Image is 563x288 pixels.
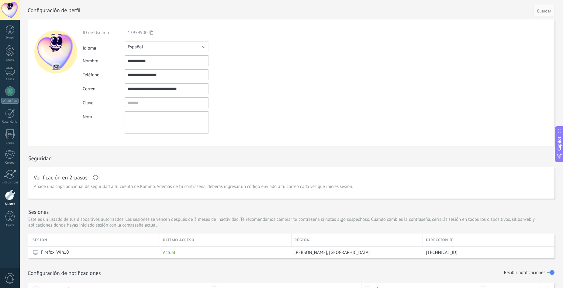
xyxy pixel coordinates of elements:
[128,44,143,50] span: Español
[504,270,545,276] h1: Recibir notificaciones
[163,250,175,255] span: Actual
[83,58,125,64] div: Nombre
[83,100,125,106] div: Clave
[83,111,125,120] div: Nota
[1,58,19,62] div: Leads
[295,250,370,255] span: [PERSON_NAME], [GEOGRAPHIC_DATA]
[1,98,19,104] div: WhatsApp
[28,208,49,215] h1: Sesiones
[1,141,19,145] div: Listas
[1,181,19,185] div: Estadísticas
[128,30,147,36] span: 13959900
[83,86,125,92] div: Correo
[1,224,19,227] div: Ayuda
[28,217,554,228] p: Este es un listado de tus dispositivos autorizados. Las sesiones se vencen después de 3 meses de ...
[33,234,160,246] div: Sesión
[160,234,291,246] div: último acceso
[125,41,209,52] button: Español
[423,247,550,258] div: 187.189.92.138
[292,234,423,246] div: Región
[28,269,101,276] h1: Configuración de notificaciones
[34,175,88,180] h1: Verificación en 2-pasos
[556,137,562,151] span: Copilot
[423,234,554,246] div: Dirección IP
[1,78,19,82] div: Chats
[83,43,125,51] div: Idioma
[41,249,69,255] span: Firefox, Win10
[292,247,420,258] div: Venustiano Carranza, Mexico
[34,184,353,190] span: Añade una capa adicional de seguridad a tu cuenta de Kommo. Además de tu contraseña, deberás ingr...
[83,72,125,78] div: Teléfono
[534,5,554,16] button: Guardar
[1,202,19,206] div: Ajustes
[28,155,52,162] h1: Seguridad
[1,120,19,124] div: Calendario
[1,36,19,40] div: Panel
[537,9,551,13] span: Guardar
[1,161,19,165] div: Correo
[83,30,125,36] div: ID de Usuario
[426,250,458,255] span: [TECHNICAL_ID]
